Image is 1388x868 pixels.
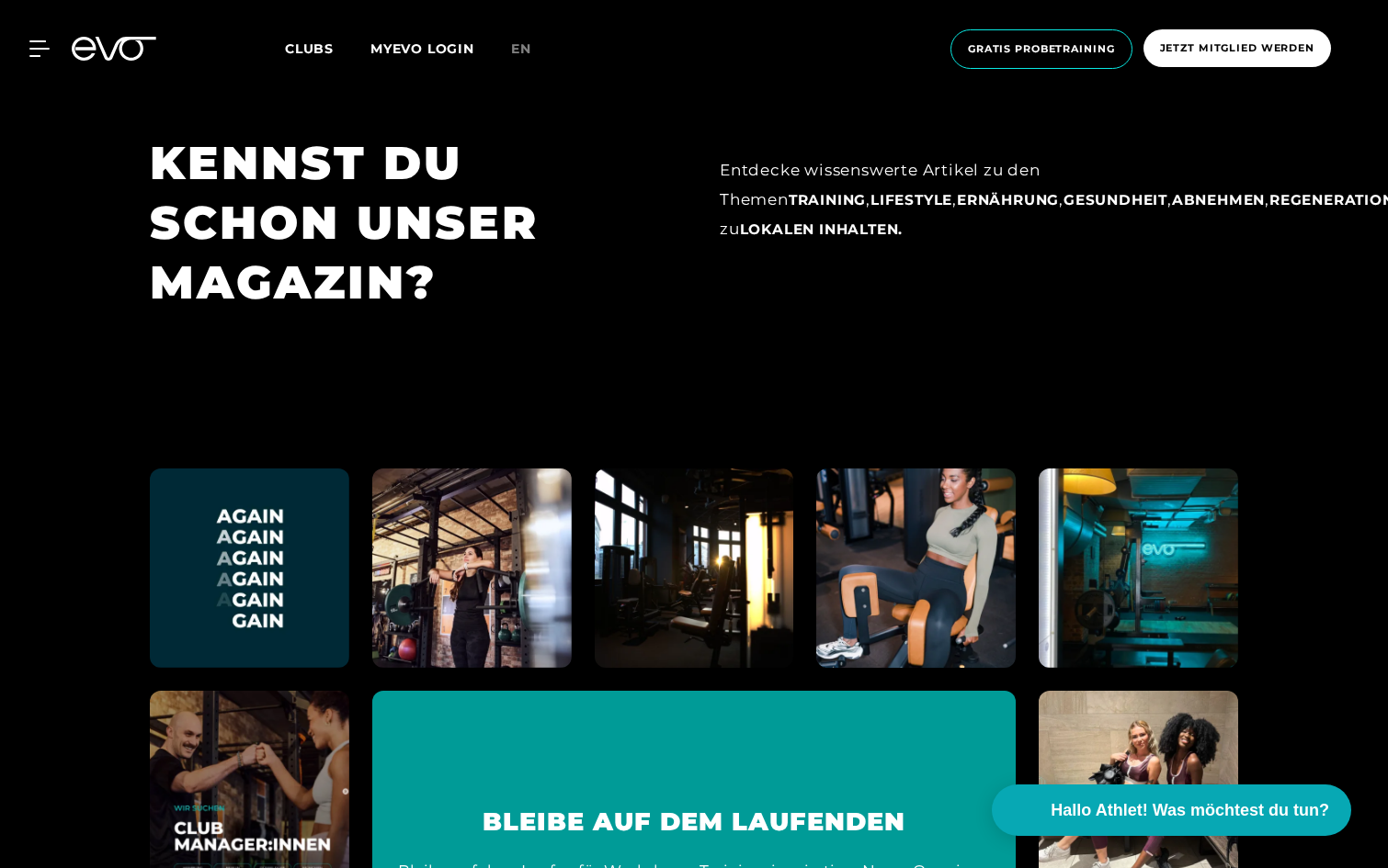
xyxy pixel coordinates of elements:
[968,41,1115,57] span: Gratis Probetraining
[720,155,1238,244] div: Entdecke wissenswerte Artikel zu den Themen , , , , , sowie zu
[1064,190,1167,209] a: Gesundheit
[957,190,1059,209] a: Ernährung
[1138,29,1337,69] a: Jetzt Mitglied werden
[789,191,866,209] span: Training
[394,806,994,838] h3: BLEIBE AUF DEM LAUFENDEN
[1051,798,1329,823] span: Hallo Athlet! Was möchtest du tun?
[511,40,531,57] span: en
[595,468,794,668] img: evofitness instagram
[945,29,1138,69] a: Gratis Probetraining
[1064,191,1167,209] span: Gesundheit
[957,191,1059,209] span: Ernährung
[1160,40,1314,56] span: Jetzt Mitglied werden
[372,468,572,668] img: evofitness instagram
[992,784,1351,836] button: Hallo Athlet! Was möchtest du tun?
[740,220,904,238] a: lokalen Inhalten.
[816,468,1016,668] img: evofitness instagram
[150,133,668,312] h1: KENNST DU SCHON UNSER MAGAZIN?
[285,40,334,57] span: Clubs
[285,39,370,57] a: Clubs
[870,190,952,209] a: Lifestyle
[1039,468,1238,668] img: evofitness instagram
[740,220,904,238] span: lokalen Inhalten.
[511,39,553,60] a: en
[1172,190,1265,209] a: Abnehmen
[370,40,474,57] a: MYEVO LOGIN
[789,190,866,209] a: Training
[150,468,349,668] img: evofitness instagram
[870,191,952,209] span: Lifestyle
[1172,191,1265,209] span: Abnehmen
